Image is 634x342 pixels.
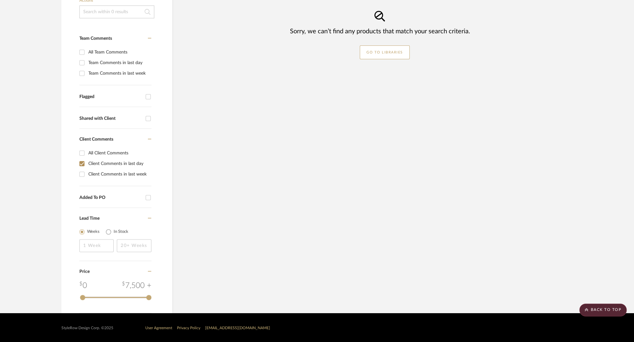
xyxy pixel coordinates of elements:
[79,216,100,221] span: Lead Time
[187,27,574,36] div: Sorry, we can’t find any products that match your search criteria.
[79,94,142,100] div: Flagged
[79,137,113,142] span: Client Comments
[88,169,150,179] div: Client Comments in last week
[87,229,100,235] label: Weeks
[88,159,150,169] div: Client Comments in last day
[88,148,150,158] div: All Client Comments
[61,326,113,330] div: StyleRow Design Corp. ©2025
[79,195,142,200] div: Added To PO
[122,280,151,291] div: 7,500 +
[88,68,150,78] div: Team Comments in last week
[579,304,627,316] scroll-to-top-button: BACK TO TOP
[79,5,154,18] input: Search within 0 results
[117,239,151,252] input: 20+ Weeks
[145,326,172,330] a: User Agreement
[79,239,114,252] input: 1 Week
[79,269,90,274] span: Price
[79,116,142,121] div: Shared with Client
[177,326,200,330] a: Privacy Policy
[205,326,270,330] a: [EMAIL_ADDRESS][DOMAIN_NAME]
[88,47,150,57] div: All Team Comments
[114,229,128,235] label: In Stock
[360,45,410,59] a: GO TO LIBRARIES
[79,280,87,291] div: 0
[79,36,112,41] span: Team Comments
[88,58,150,68] div: Team Comments in last day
